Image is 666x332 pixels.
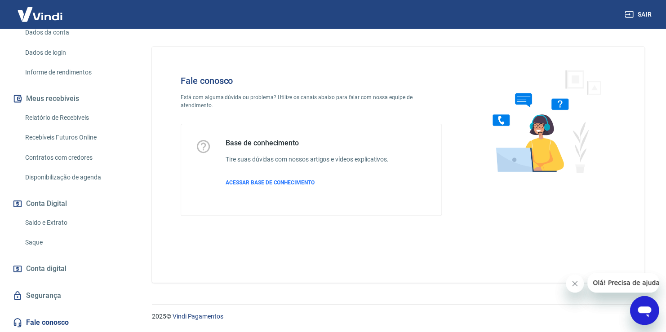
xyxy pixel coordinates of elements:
[5,6,75,13] span: Olá! Precisa de ajuda?
[22,23,124,42] a: Dados da conta
[22,44,124,62] a: Dados de login
[11,0,69,28] img: Vindi
[22,214,124,232] a: Saldo e Extrato
[475,61,611,181] img: Fale conosco
[566,275,584,293] iframe: Fechar mensagem
[26,262,67,275] span: Conta digital
[152,312,644,321] p: 2025 ©
[22,128,124,147] a: Recebíveis Futuros Online
[22,109,124,127] a: Relatório de Recebíveis
[11,259,124,279] a: Conta digital
[11,89,124,109] button: Meus recebíveis
[623,6,655,23] button: Sair
[11,286,124,306] a: Segurança
[587,273,659,293] iframe: Mensagem da empresa
[22,63,124,82] a: Informe de rendimentos
[22,149,124,167] a: Contratos com credores
[22,168,124,187] a: Disponibilização de agenda
[181,93,442,109] p: Está com alguma dúvida ou problema? Utilize os canais abaixo para falar com nossa equipe de atend...
[226,155,389,164] h6: Tire suas dúvidas com nossos artigos e vídeos explicativos.
[173,313,223,320] a: Vindi Pagamentos
[226,139,389,148] h5: Base de conhecimento
[22,233,124,252] a: Saque
[630,296,659,325] iframe: Botão para abrir a janela de mensagens
[226,179,389,187] a: ACESSAR BASE DE CONHECIMENTO
[181,75,442,86] h4: Fale conosco
[226,179,315,186] span: ACESSAR BASE DE CONHECIMENTO
[11,194,124,214] button: Conta Digital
